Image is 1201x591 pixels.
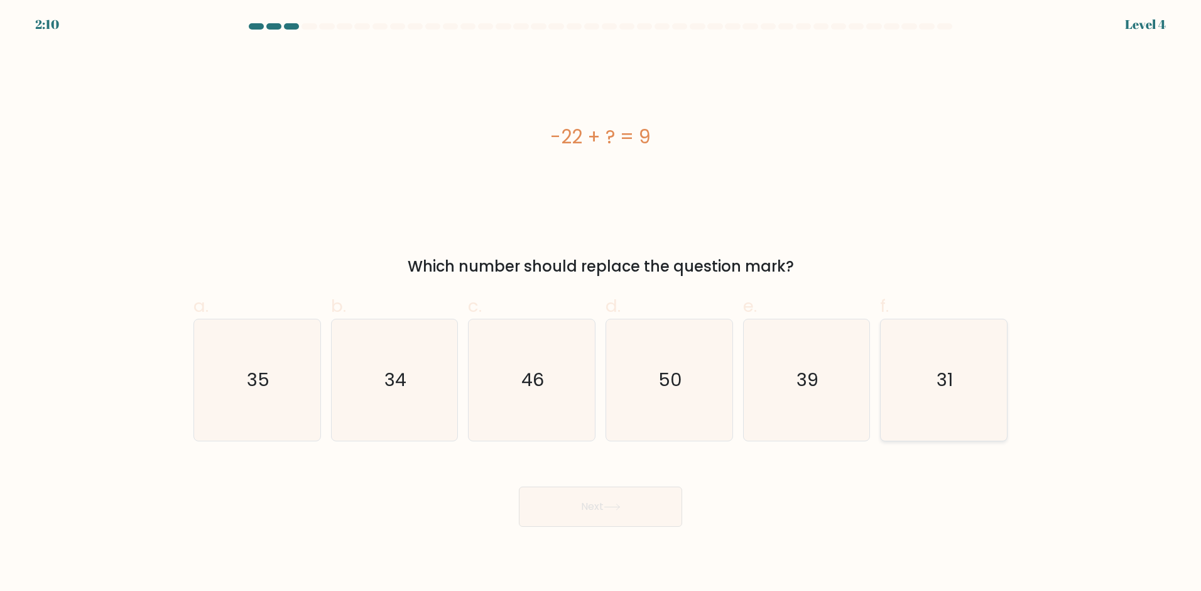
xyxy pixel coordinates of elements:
div: -22 + ? = 9 [193,123,1008,151]
span: d. [606,294,621,318]
text: 39 [796,368,818,393]
div: Level 4 [1125,15,1166,34]
span: e. [743,294,757,318]
span: b. [331,294,346,318]
text: 46 [522,368,545,393]
span: f. [880,294,889,318]
text: 35 [247,368,269,393]
button: Next [519,487,682,527]
span: a. [193,294,209,318]
span: c. [468,294,482,318]
div: Which number should replace the question mark? [201,255,1000,278]
div: 2:10 [35,15,59,34]
text: 50 [658,368,682,393]
text: 34 [384,368,406,393]
text: 31 [937,368,954,393]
